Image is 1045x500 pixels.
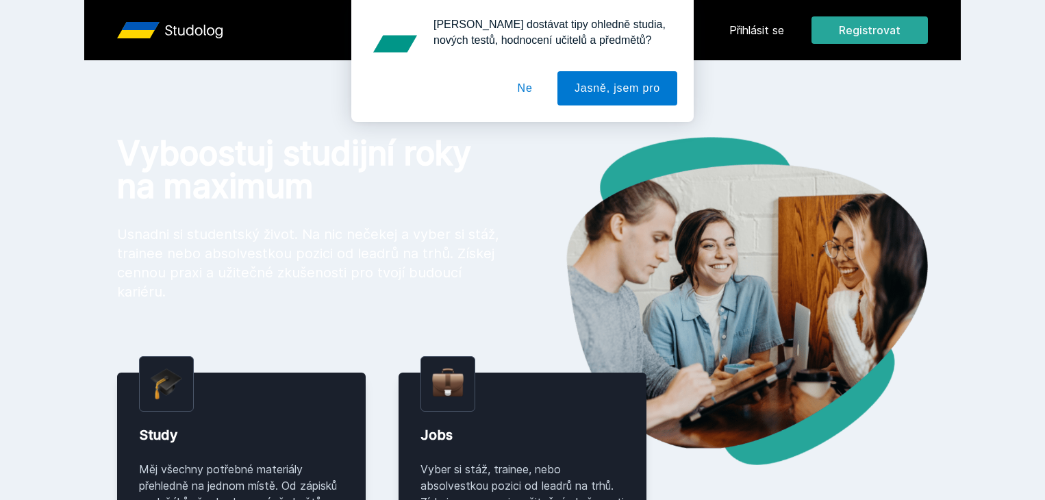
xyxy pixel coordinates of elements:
img: notification icon [368,16,423,71]
h1: Vyboostuj studijní roky na maximum [117,137,501,203]
div: Jobs [420,425,625,445]
img: briefcase.png [432,365,464,400]
button: Ne [501,71,550,105]
div: [PERSON_NAME] dostávat tipy ohledně studia, nových testů, hodnocení učitelů a předmětů? [423,16,677,48]
button: Jasně, jsem pro [557,71,677,105]
p: Usnadni si studentský život. Na nic nečekej a vyber si stáž, trainee nebo absolvestkou pozici od ... [117,225,501,301]
div: Study [139,425,344,445]
img: hero.png [522,137,928,465]
img: graduation-cap.png [151,368,182,400]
